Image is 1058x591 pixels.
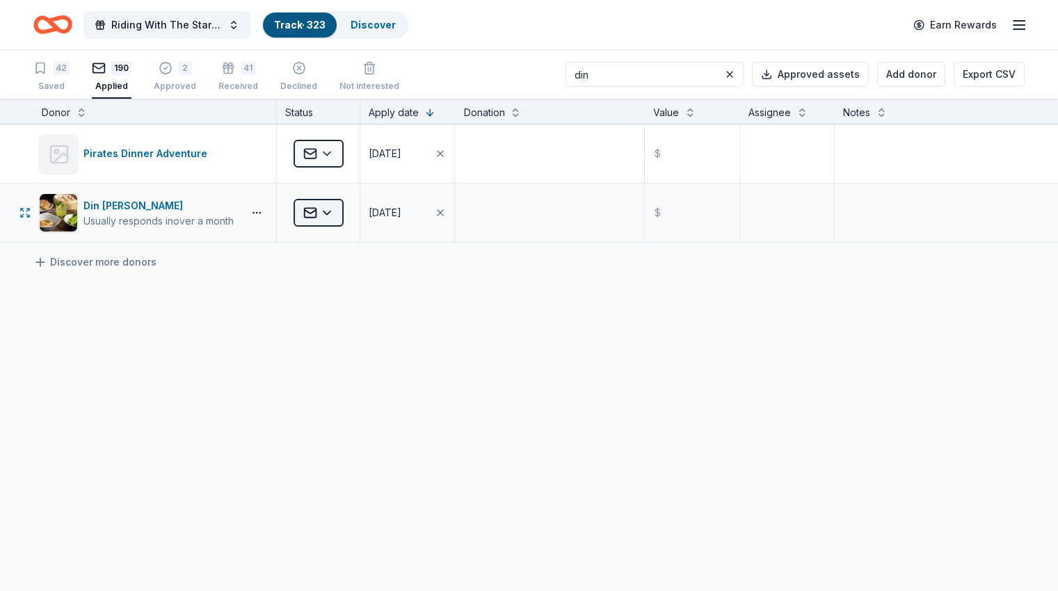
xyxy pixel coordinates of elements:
[42,104,70,121] div: Donor
[748,104,791,121] div: Assignee
[33,81,70,92] div: Saved
[360,124,454,183] button: [DATE]
[39,193,237,232] button: Image for Din Tai FungDin [PERSON_NAME]Usually responds inover a month
[154,81,196,92] div: Approved
[83,197,234,214] div: Din [PERSON_NAME]
[40,194,77,232] img: Image for Din Tai Fung
[351,19,396,31] a: Discover
[360,184,454,242] button: [DATE]
[463,104,504,121] div: Donation
[369,104,419,121] div: Apply date
[752,62,869,87] button: Approved assets
[218,81,258,92] div: Received
[111,17,223,33] span: Riding With The Stars Gala
[277,99,360,124] div: Status
[653,104,679,121] div: Value
[274,19,326,31] a: Track· 323
[905,13,1005,38] a: Earn Rewards
[843,104,870,121] div: Notes
[83,11,250,39] button: Riding With The Stars Gala
[154,56,196,99] button: 2Approved
[92,81,131,92] div: Applied
[566,62,744,87] input: Search applied
[111,61,131,75] div: 190
[83,145,213,162] div: Pirates Dinner Adventure
[241,61,255,75] div: 41
[39,134,265,173] button: Pirates Dinner Adventure
[33,56,70,99] button: 42Saved
[53,61,70,75] div: 42
[92,56,131,99] button: 190Applied
[877,62,945,87] button: Add donor
[178,61,192,75] div: 2
[280,81,317,92] div: Declined
[369,145,401,162] div: [DATE]
[369,204,401,221] div: [DATE]
[218,56,258,99] button: 41Received
[339,56,399,99] button: Not interested
[33,8,72,41] a: Home
[262,11,408,39] button: Track· 323Discover
[83,214,234,228] div: Usually responds in over a month
[339,81,399,92] div: Not interested
[280,56,317,99] button: Declined
[33,254,157,270] a: Discover more donors
[954,62,1025,87] button: Export CSV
